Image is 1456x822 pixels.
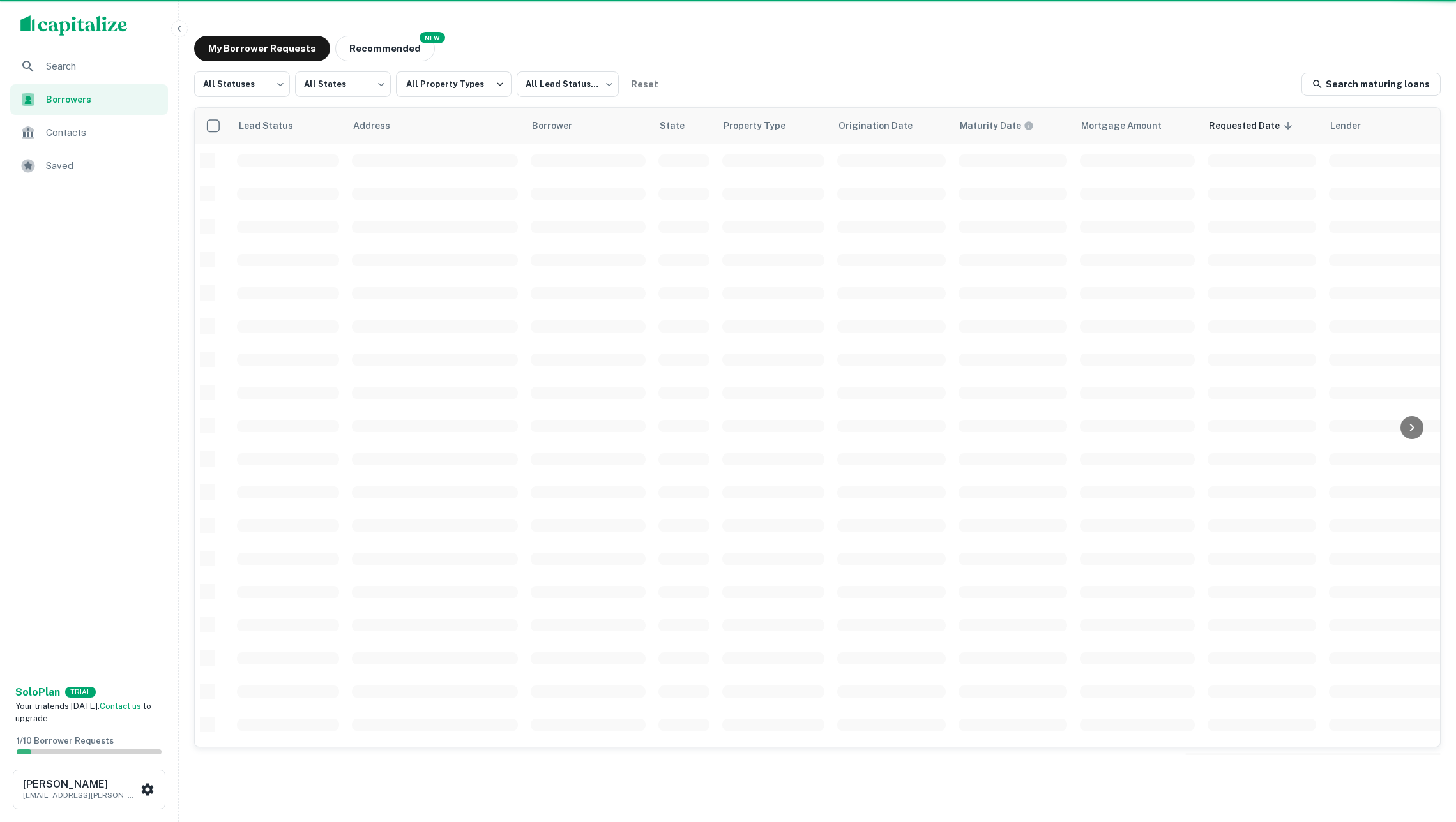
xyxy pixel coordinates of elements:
th: Mortgage Amount [1073,108,1201,144]
th: Requested Date [1201,108,1323,144]
th: Lead Status [231,108,345,144]
span: Your trial ends [DATE]. to upgrade. [15,701,151,724]
button: Reset [624,71,665,97]
a: Borrowers [10,84,168,115]
span: Maturity dates displayed may be estimated. Please contact the lender for the most accurate maturi... [960,119,1050,133]
span: Borrowers [46,93,160,107]
a: Contacts [10,117,168,148]
span: Contacts [46,125,160,140]
img: capitalize-logo.png [20,15,128,36]
button: All Property Types [396,71,512,97]
div: All Lead Statuses [517,68,619,101]
a: Search [10,51,168,82]
span: State [660,118,701,133]
span: Address [353,118,407,133]
span: Origination Date [838,118,929,133]
th: State [652,108,716,144]
div: Maturity dates displayed may be estimated. Please contact the lender for the most accurate maturi... [960,119,1034,133]
th: Property Type [716,108,831,144]
span: Requested Date [1209,118,1296,133]
span: 1 / 10 Borrower Requests [17,736,114,745]
th: Address [345,108,524,144]
button: My Borrower Requests [194,36,330,61]
a: Search maturing loans [1301,73,1441,96]
span: Lead Status [238,118,310,133]
span: Saved [46,158,160,174]
strong: Solo Plan [15,686,60,698]
div: TRIAL [65,687,96,698]
h6: Maturity Date [960,119,1021,133]
a: SoloPlan [15,685,60,700]
span: Search [46,59,160,74]
span: Mortgage Amount [1081,118,1178,133]
h6: [PERSON_NAME] [23,779,138,789]
th: Borrower [524,108,652,144]
th: Origination Date [831,108,952,144]
button: [PERSON_NAME][EMAIL_ADDRESS][PERSON_NAME][DOMAIN_NAME] [13,770,165,809]
div: NEW [420,32,445,43]
span: Property Type [724,118,802,133]
div: All Statuses [194,68,290,101]
span: Borrower [532,118,589,133]
span: Lender [1330,118,1377,133]
div: All States [295,68,391,101]
p: [EMAIL_ADDRESS][PERSON_NAME][DOMAIN_NAME] [23,789,138,801]
th: Maturity dates displayed may be estimated. Please contact the lender for the most accurate maturi... [952,108,1073,144]
button: Recommended [335,36,435,61]
a: Saved [10,151,168,181]
th: Lender [1323,108,1450,144]
a: Contact us [100,701,141,711]
iframe: Chat Widget [1392,720,1456,781]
